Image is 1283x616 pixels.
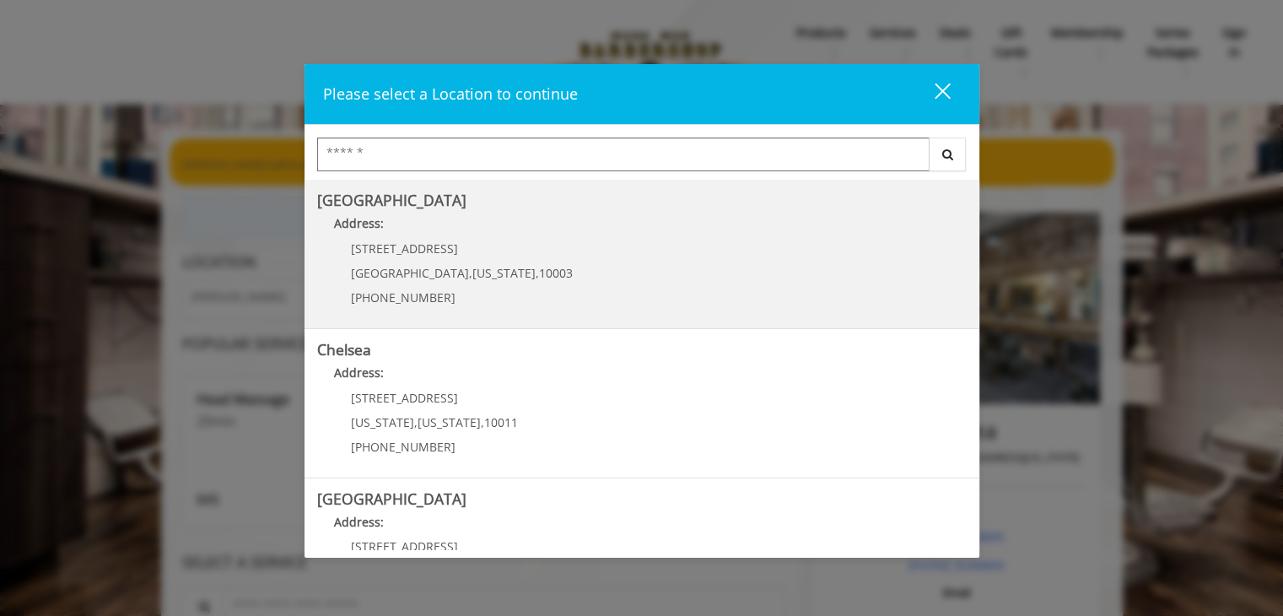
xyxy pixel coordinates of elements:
span: [STREET_ADDRESS] [351,538,458,554]
span: , [536,265,539,281]
i: Search button [938,149,957,160]
div: close dialog [915,82,949,107]
b: Address: [334,215,384,231]
span: [PHONE_NUMBER] [351,289,456,305]
span: [US_STATE] [418,414,481,430]
span: [US_STATE] [351,414,414,430]
span: , [414,414,418,430]
b: Address: [334,365,384,381]
input: Search Center [317,138,930,171]
span: [STREET_ADDRESS] [351,240,458,257]
span: [GEOGRAPHIC_DATA] [351,265,469,281]
span: , [469,265,472,281]
span: 10011 [484,414,518,430]
span: Please select a Location to continue [323,84,578,104]
span: [PHONE_NUMBER] [351,439,456,455]
b: [GEOGRAPHIC_DATA] [317,190,466,210]
div: Center Select [317,138,967,180]
b: Address: [334,514,384,530]
b: Chelsea [317,339,371,359]
span: , [481,414,484,430]
span: [STREET_ADDRESS] [351,390,458,406]
span: [US_STATE] [472,265,536,281]
button: close dialog [903,77,961,111]
span: 10003 [539,265,573,281]
b: [GEOGRAPHIC_DATA] [317,489,466,509]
